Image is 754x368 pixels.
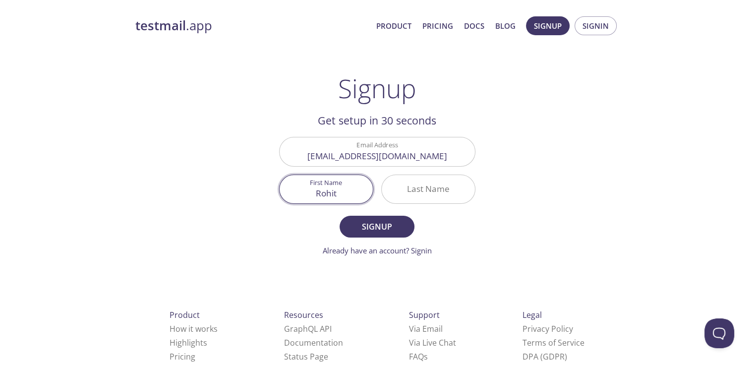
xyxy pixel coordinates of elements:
[704,318,734,348] iframe: Help Scout Beacon - Open
[495,19,516,32] a: Blog
[340,216,414,238] button: Signup
[170,337,207,348] a: Highlights
[522,351,567,362] a: DPA (GDPR)
[350,220,403,234] span: Signup
[575,16,617,35] button: Signin
[338,73,416,103] h1: Signup
[376,19,411,32] a: Product
[284,351,328,362] a: Status Page
[582,19,609,32] span: Signin
[135,17,368,34] a: testmail.app
[170,309,200,320] span: Product
[522,309,542,320] span: Legal
[464,19,484,32] a: Docs
[534,19,562,32] span: Signup
[170,323,218,334] a: How it works
[409,337,456,348] a: Via Live Chat
[522,323,573,334] a: Privacy Policy
[135,17,186,34] strong: testmail
[422,19,453,32] a: Pricing
[409,351,428,362] a: FAQ
[323,245,432,255] a: Already have an account? Signin
[409,309,440,320] span: Support
[284,309,323,320] span: Resources
[522,337,584,348] a: Terms of Service
[284,337,343,348] a: Documentation
[284,323,332,334] a: GraphQL API
[424,351,428,362] span: s
[526,16,570,35] button: Signup
[409,323,443,334] a: Via Email
[279,112,475,129] h2: Get setup in 30 seconds
[170,351,195,362] a: Pricing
